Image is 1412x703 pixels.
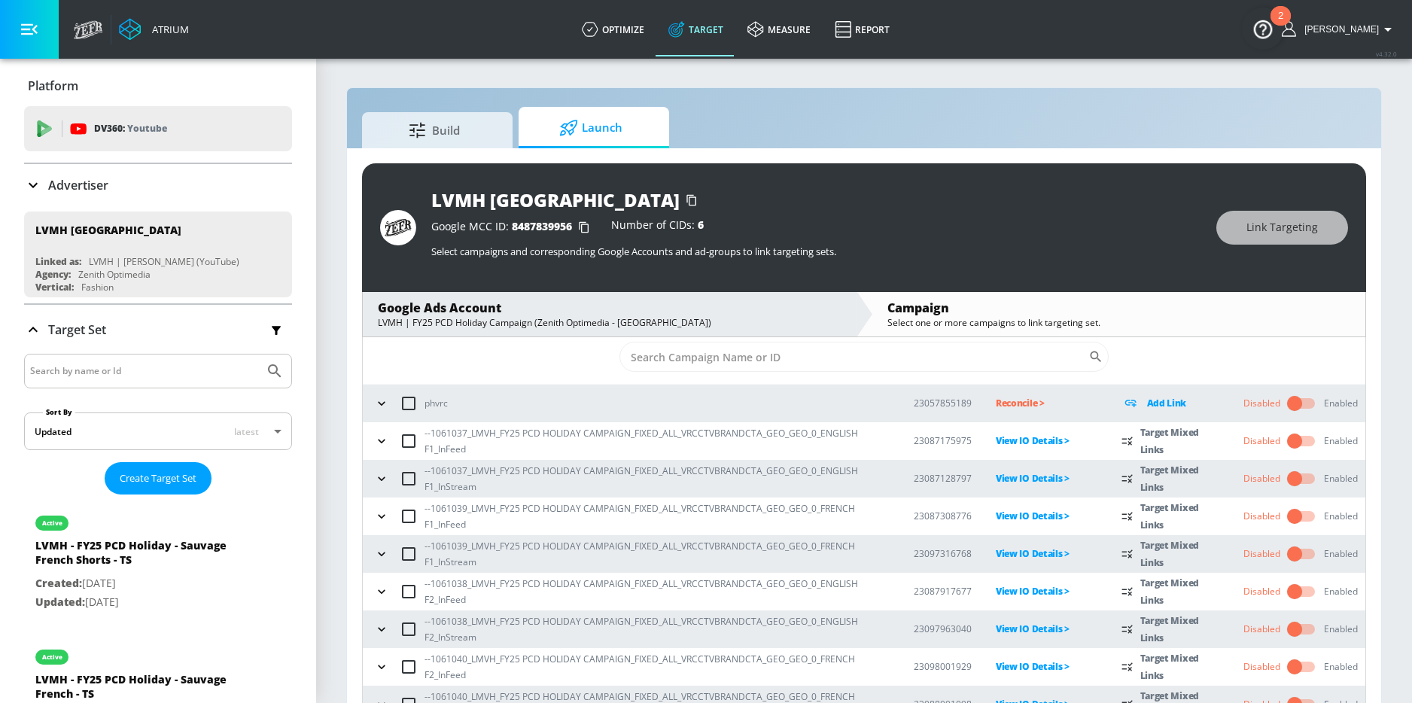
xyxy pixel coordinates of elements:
[1324,434,1358,448] div: Enabled
[1140,650,1219,684] p: Target Mixed Links
[914,583,972,599] p: 23087917677
[1140,461,1219,496] p: Target Mixed Links
[43,407,75,417] label: Sort By
[24,212,292,297] div: LVMH [GEOGRAPHIC_DATA]Linked as:LVMH | [PERSON_NAME] (YouTube)Agency:Zenith OptimediaVertical:Fas...
[377,112,491,148] span: Build
[1140,499,1219,534] p: Target Mixed Links
[1242,8,1284,50] button: Open Resource Center, 2 new notifications
[1278,16,1283,35] div: 2
[1243,472,1280,485] div: Disabled
[425,501,890,532] p: --1061039_LMVH_FY25 PCD HOLIDAY CAMPAIGN_FIXED_ALL_VRCCTVBRANDCTA_GEO_GEO_0_FRENCH F1_InFeed
[996,545,1097,562] p: View IO Details >
[1140,537,1219,571] p: Target Mixed Links
[1243,434,1280,448] div: Disabled
[534,110,648,146] span: Launch
[42,653,62,661] div: active
[119,18,189,41] a: Atrium
[1121,394,1219,412] div: Add Link
[425,425,890,457] p: --1061037_LMVH_FY25 PCD HOLIDAY CAMPAIGN_FIXED_ALL_VRCCTVBRANDCTA_GEO_GEO_0_ENGLISH F1_InFeed
[28,78,78,94] p: Platform
[619,342,1088,372] input: Search Campaign Name or ID
[35,255,81,268] div: Linked as:
[1243,585,1280,598] div: Disabled
[425,538,890,570] p: --1061039_LMVH_FY25 PCD HOLIDAY CAMPAIGN_FIXED_ALL_VRCCTVBRANDCTA_GEO_GEO_0_FRENCH F1_InStream
[698,218,704,232] span: 6
[1282,20,1397,38] button: [PERSON_NAME]
[1298,24,1379,35] span: login as: nathan.mistretta@zefr.com
[887,316,1350,329] div: Select one or more campaigns to link targeting set.
[127,120,167,136] p: Youtube
[1243,397,1280,410] div: Disabled
[914,546,972,561] p: 23097316768
[89,255,239,268] div: LVMH | [PERSON_NAME] (YouTube)
[1243,547,1280,561] div: Disabled
[35,425,72,438] div: Updated
[35,223,181,237] div: LVMH [GEOGRAPHIC_DATA]
[996,432,1097,449] p: View IO Details >
[570,2,656,56] a: optimize
[914,659,972,674] p: 23098001929
[1376,50,1397,58] span: v 4.32.0
[35,576,82,590] span: Created:
[735,2,823,56] a: measure
[234,425,259,438] span: latest
[120,470,196,487] span: Create Target Set
[996,620,1097,638] p: View IO Details >
[35,574,246,593] p: [DATE]
[1324,510,1358,523] div: Enabled
[30,361,258,381] input: Search by name or Id
[887,300,1350,316] div: Campaign
[1324,622,1358,636] div: Enabled
[1324,397,1358,410] div: Enabled
[35,593,246,612] p: [DATE]
[996,583,1097,600] p: View IO Details >
[996,470,1097,487] p: View IO Details >
[24,501,292,622] div: activeLVMH - FY25 PCD Holiday - Sauvage French Shorts - TSCreated:[DATE]Updated:[DATE]
[823,2,902,56] a: Report
[996,658,1097,675] p: View IO Details >
[1140,612,1219,647] p: Target Mixed Links
[431,245,1201,258] p: Select campaigns and corresponding Google Accounts and ad-groups to link targeting sets.
[48,177,108,193] p: Advertiser
[378,300,841,316] div: Google Ads Account
[24,305,292,355] div: Target Set
[42,519,62,527] div: active
[431,187,680,212] div: LVMH [GEOGRAPHIC_DATA]
[425,613,890,645] p: --1061038_LMVH_FY25 PCD HOLIDAY CAMPAIGN_FIXED_ALL_VRCCTVBRANDCTA_GEO_GEO_0_ENGLISH F2_InStream
[1324,547,1358,561] div: Enabled
[914,395,972,411] p: 23057855189
[1324,585,1358,598] div: Enabled
[996,394,1097,412] p: Reconcile >
[1324,660,1358,674] div: Enabled
[78,268,151,281] div: Zenith Optimedia
[1140,574,1219,609] p: Target Mixed Links
[24,164,292,206] div: Advertiser
[146,23,189,36] div: Atrium
[1243,510,1280,523] div: Disabled
[619,342,1109,372] div: Search CID Name or Number
[48,321,106,338] p: Target Set
[1147,394,1187,412] p: Add Link
[425,576,890,607] p: --1061038_LMVH_FY25 PCD HOLIDAY CAMPAIGN_FIXED_ALL_VRCCTVBRANDCTA_GEO_GEO_0_ENGLISH F2_InFeed
[425,395,448,411] p: phvrc
[1243,622,1280,636] div: Disabled
[105,462,211,495] button: Create Target Set
[1140,424,1219,458] p: Target Mixed Links
[378,316,841,329] div: LVMH | FY25 PCD Holiday Campaign (Zenith Optimedia - [GEOGRAPHIC_DATA])
[996,507,1097,525] div: View IO Details >
[24,106,292,151] div: DV360: Youtube
[1243,660,1280,674] div: Disabled
[914,621,972,637] p: 23097963040
[24,65,292,107] div: Platform
[35,281,74,294] div: Vertical:
[656,2,735,56] a: Target
[35,268,71,281] div: Agency:
[81,281,114,294] div: Fashion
